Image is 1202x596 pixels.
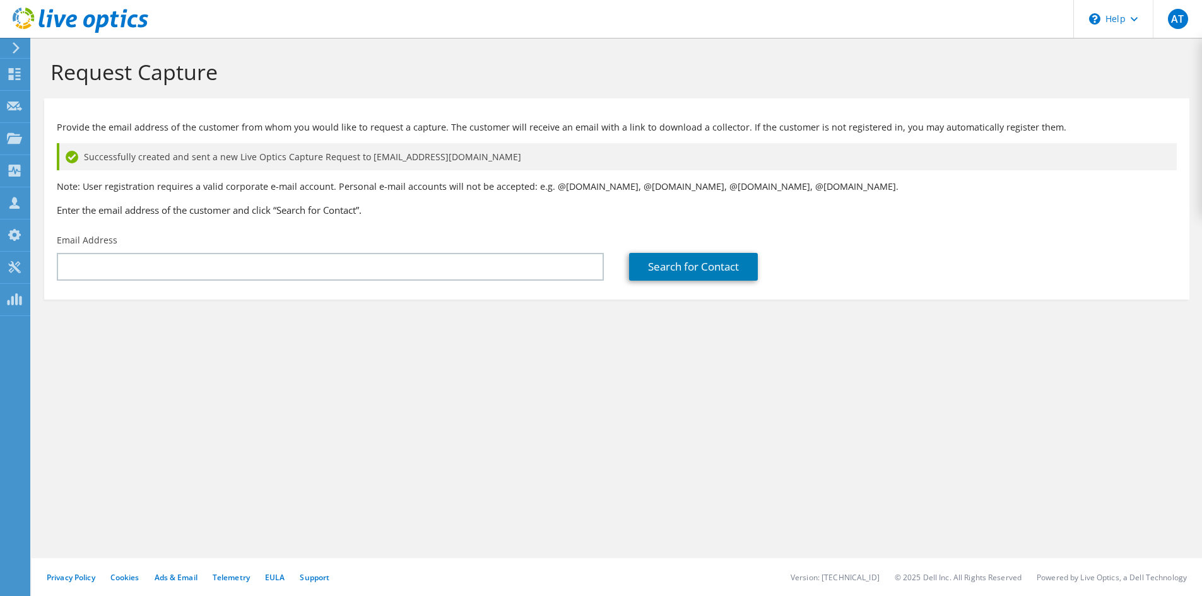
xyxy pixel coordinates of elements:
[57,203,1177,217] h3: Enter the email address of the customer and click “Search for Contact”.
[1089,13,1100,25] svg: \n
[50,59,1177,85] h1: Request Capture
[1037,572,1187,583] li: Powered by Live Optics, a Dell Technology
[791,572,880,583] li: Version: [TECHNICAL_ID]
[57,180,1177,194] p: Note: User registration requires a valid corporate e-mail account. Personal e-mail accounts will ...
[265,572,285,583] a: EULA
[629,253,758,281] a: Search for Contact
[895,572,1022,583] li: © 2025 Dell Inc. All Rights Reserved
[57,120,1177,134] p: Provide the email address of the customer from whom you would like to request a capture. The cust...
[155,572,197,583] a: Ads & Email
[84,150,521,164] span: Successfully created and sent a new Live Optics Capture Request to [EMAIL_ADDRESS][DOMAIN_NAME]
[47,572,95,583] a: Privacy Policy
[57,234,117,247] label: Email Address
[300,572,329,583] a: Support
[1168,9,1188,29] span: AT
[213,572,250,583] a: Telemetry
[110,572,139,583] a: Cookies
